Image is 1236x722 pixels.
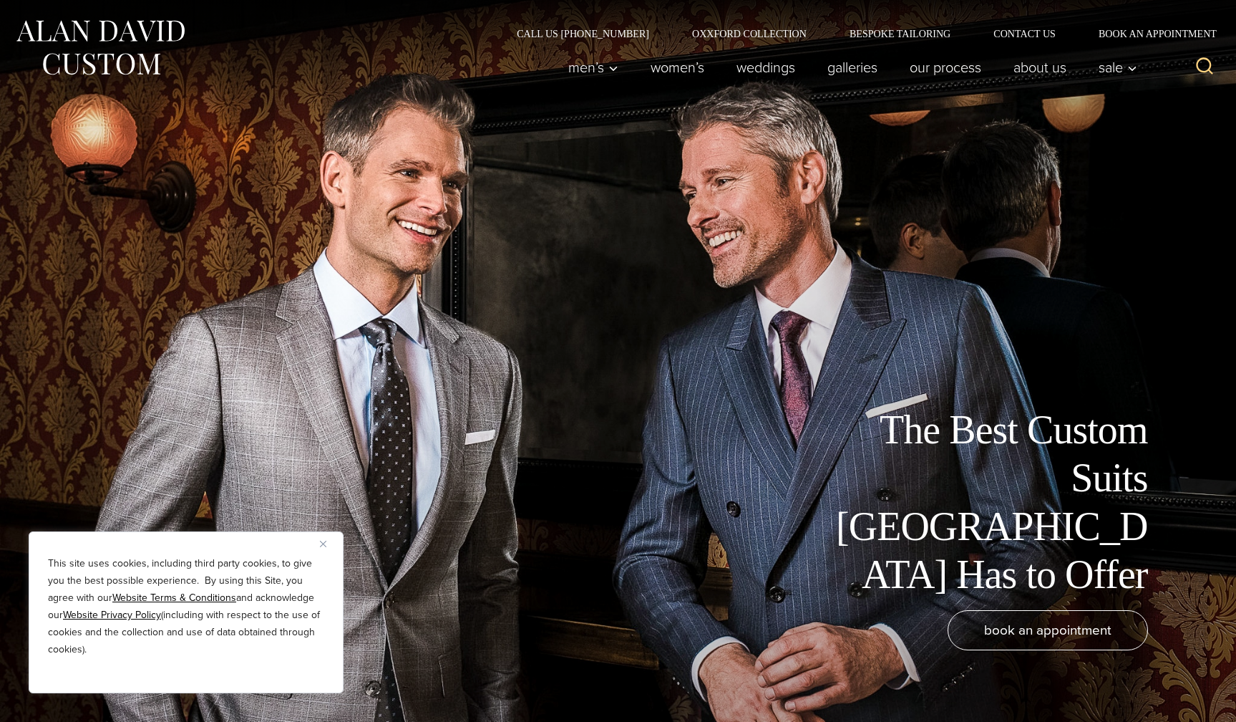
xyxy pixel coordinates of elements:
a: Website Terms & Conditions [112,590,236,605]
a: Our Process [894,53,998,82]
a: Women’s [635,53,721,82]
img: Alan David Custom [14,16,186,80]
a: Oxxford Collection [671,29,828,39]
a: book an appointment [948,610,1148,650]
a: Galleries [812,53,894,82]
img: Close [320,541,326,547]
h1: The Best Custom Suits [GEOGRAPHIC_DATA] Has to Offer [826,406,1148,599]
a: Bespoke Tailoring [828,29,972,39]
button: Close [320,535,337,552]
a: Book an Appointment [1077,29,1222,39]
nav: Primary Navigation [553,53,1145,82]
a: Contact Us [972,29,1077,39]
span: book an appointment [984,620,1111,640]
span: Men’s [568,60,618,74]
p: This site uses cookies, including third party cookies, to give you the best possible experience. ... [48,555,324,658]
span: Sale [1099,60,1137,74]
nav: Secondary Navigation [495,29,1222,39]
a: Website Privacy Policy [63,607,161,622]
a: weddings [721,53,812,82]
a: Call Us [PHONE_NUMBER] [495,29,671,39]
button: View Search Form [1187,50,1222,85]
a: About Us [998,53,1083,82]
